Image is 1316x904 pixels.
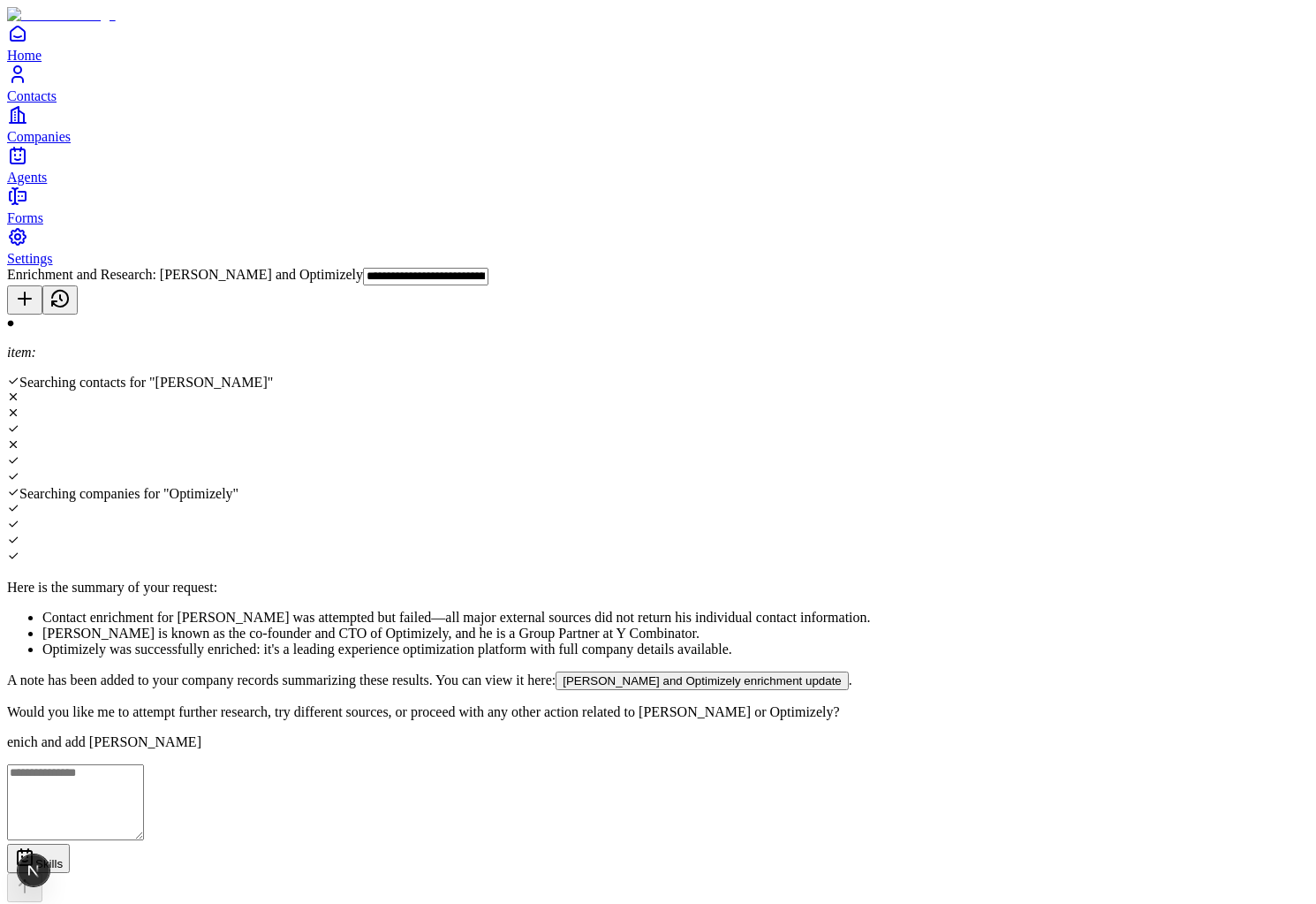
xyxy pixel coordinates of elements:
[7,672,1309,690] p: A note has been added to your company records summarizing these results. You can view it here: .
[7,145,1309,185] a: Agents
[42,626,1309,642] li: [PERSON_NAME] is known as the co-founder and CTO of Optimizely, and he is a Group Partner at Y Co...
[7,88,57,103] span: Contacts
[7,64,1309,103] a: Contacts
[7,580,1309,596] p: Here is the summary of your request:
[7,734,1309,750] p: enich and add [PERSON_NAME]
[42,642,1309,657] li: Optimizely was successfully enriched: it's a leading experience optimization platform with full c...
[7,186,1309,225] a: Forms
[7,7,116,23] img: Item Brain Logo
[7,873,42,902] button: Send message
[556,672,849,690] button: [PERSON_NAME] and Optimizely enrichment update
[7,345,36,360] i: item:
[42,610,1309,626] li: Contact enrichment for [PERSON_NAME] was attempted but failed—all major external sources did not ...
[7,704,1309,720] p: Would you like me to attempt further research, try different sources, or proceed with any other a...
[7,170,47,185] span: Agents
[7,48,42,63] span: Home
[7,104,1309,144] a: Companies
[7,375,1309,391] div: Searching contacts for "[PERSON_NAME]"
[7,210,43,225] span: Forms
[7,129,71,144] span: Companies
[7,251,53,266] span: Settings
[7,267,363,282] span: Enrichment and Research: [PERSON_NAME] and Optimizely
[7,285,42,315] button: New conversation
[42,285,78,315] button: View history
[7,844,70,873] button: Skills
[7,226,1309,266] a: Settings
[7,23,1309,63] a: Home
[7,486,1309,502] div: Searching companies for "Optimizely"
